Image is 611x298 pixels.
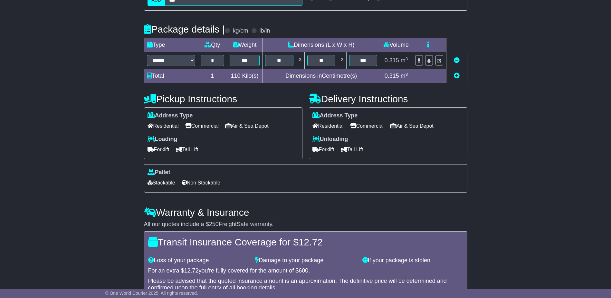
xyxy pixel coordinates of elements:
[338,52,346,69] td: x
[350,121,384,131] span: Commercial
[231,73,241,79] span: 110
[185,121,219,131] span: Commercial
[401,57,408,64] span: m
[309,94,467,104] h4: Delivery Instructions
[259,27,270,35] label: lb/in
[144,221,467,228] div: All our quotes include a $ FreightSafe warranty.
[380,38,412,52] td: Volume
[233,27,248,35] label: kg/cm
[148,178,175,188] span: Stackable
[148,121,179,131] span: Residential
[312,112,358,119] label: Address Type
[148,136,177,143] label: Loading
[341,144,363,154] span: Tail Lift
[263,69,380,83] td: Dimensions in Centimetre(s)
[148,112,193,119] label: Address Type
[198,69,227,83] td: 1
[312,144,334,154] span: Forklift
[144,69,198,83] td: Total
[385,73,399,79] span: 0.315
[359,257,466,264] div: If your package is stolen
[252,257,359,264] div: Damage to your package
[312,121,344,131] span: Residential
[209,221,219,227] span: 250
[406,72,408,77] sup: 3
[145,257,252,264] div: Loss of your package
[182,178,220,188] span: Non Stackable
[454,57,460,64] a: Remove this item
[144,24,225,35] h4: Package details |
[299,267,308,274] span: 600
[144,94,302,104] h4: Pickup Instructions
[390,121,434,131] span: Air & Sea Depot
[263,38,380,52] td: Dimensions (L x W x H)
[105,291,198,296] span: © One World Courier 2025. All rights reserved.
[148,237,463,247] h4: Transit Insurance Coverage for $
[198,38,227,52] td: Qty
[312,136,348,143] label: Unloading
[184,267,199,274] span: 12.72
[227,69,263,83] td: Kilo(s)
[227,38,263,52] td: Weight
[296,52,304,69] td: x
[299,237,323,247] span: 12.72
[144,38,198,52] td: Type
[148,278,463,292] div: Please be advised that the quoted insurance amount is an approximation. The definitive price will...
[148,267,463,274] div: For an extra $ you're fully covered for the amount of $ .
[385,57,399,64] span: 0.315
[148,169,170,176] label: Pallet
[225,121,269,131] span: Air & Sea Depot
[401,73,408,79] span: m
[176,144,198,154] span: Tail Lift
[454,73,460,79] a: Add new item
[148,144,169,154] span: Forklift
[406,56,408,61] sup: 3
[144,207,467,218] h4: Warranty & Insurance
